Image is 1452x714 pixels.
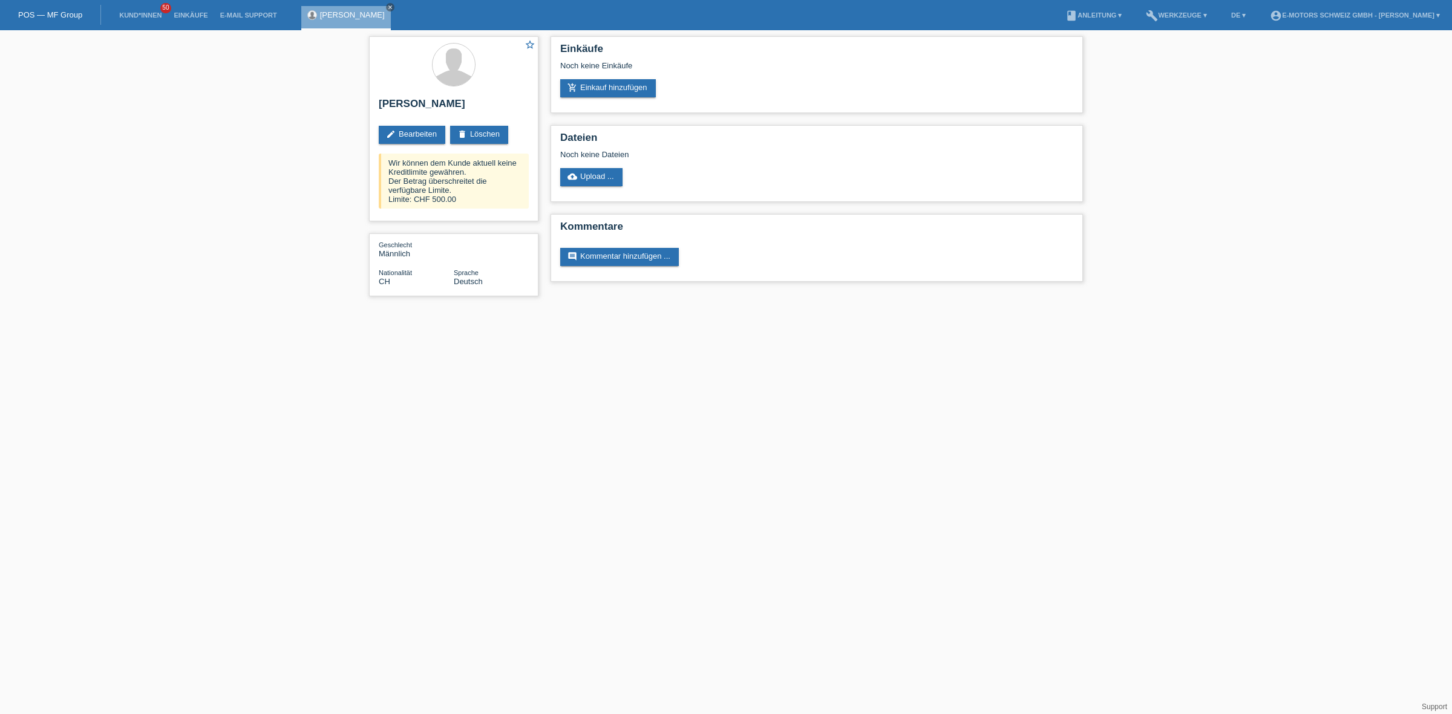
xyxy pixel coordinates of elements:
[386,129,396,139] i: edit
[1270,10,1282,22] i: account_circle
[560,150,930,159] div: Noch keine Dateien
[560,221,1073,239] h2: Kommentare
[525,39,535,52] a: star_border
[379,277,390,286] span: Schweiz
[567,83,577,92] i: add_shopping_cart
[560,61,1073,79] div: Noch keine Einkäufe
[18,10,82,19] a: POS — MF Group
[379,154,529,209] div: Wir können dem Kunde aktuell keine Kreditlimite gewähren. Der Betrag überschreitet die verfügbare...
[113,11,168,19] a: Kund*innen
[560,79,656,97] a: add_shopping_cartEinkauf hinzufügen
[560,132,1073,150] h2: Dateien
[560,43,1073,61] h2: Einkäufe
[379,98,529,116] h2: [PERSON_NAME]
[387,4,393,10] i: close
[457,129,467,139] i: delete
[379,126,445,144] a: editBearbeiten
[525,39,535,50] i: star_border
[1225,11,1252,19] a: DE ▾
[1264,11,1446,19] a: account_circleE-Motors Schweiz GmbH - [PERSON_NAME] ▾
[1140,11,1213,19] a: buildWerkzeuge ▾
[450,126,508,144] a: deleteLöschen
[567,172,577,181] i: cloud_upload
[379,241,412,248] span: Geschlecht
[560,248,679,266] a: commentKommentar hinzufügen ...
[454,277,483,286] span: Deutsch
[214,11,283,19] a: E-Mail Support
[567,252,577,261] i: comment
[379,240,454,258] div: Männlich
[1146,10,1158,22] i: build
[386,3,394,11] a: close
[160,3,171,13] span: 50
[454,269,479,276] span: Sprache
[1065,10,1078,22] i: book
[1422,703,1447,711] a: Support
[320,10,385,19] a: [PERSON_NAME]
[379,269,412,276] span: Nationalität
[560,168,623,186] a: cloud_uploadUpload ...
[168,11,214,19] a: Einkäufe
[1059,11,1128,19] a: bookAnleitung ▾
